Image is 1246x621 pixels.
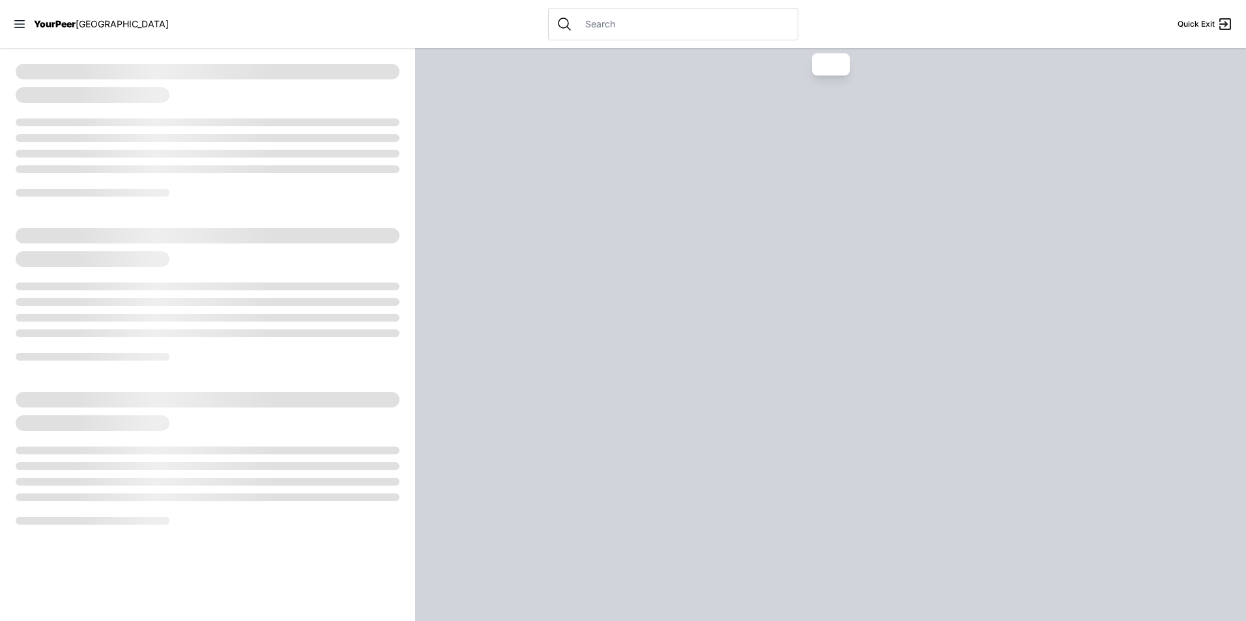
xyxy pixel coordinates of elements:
[76,18,169,29] span: [GEOGRAPHIC_DATA]
[1178,16,1233,32] a: Quick Exit
[34,20,169,28] a: YourPeer[GEOGRAPHIC_DATA]
[577,18,790,31] input: Search
[34,18,76,29] span: YourPeer
[1178,19,1215,29] span: Quick Exit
